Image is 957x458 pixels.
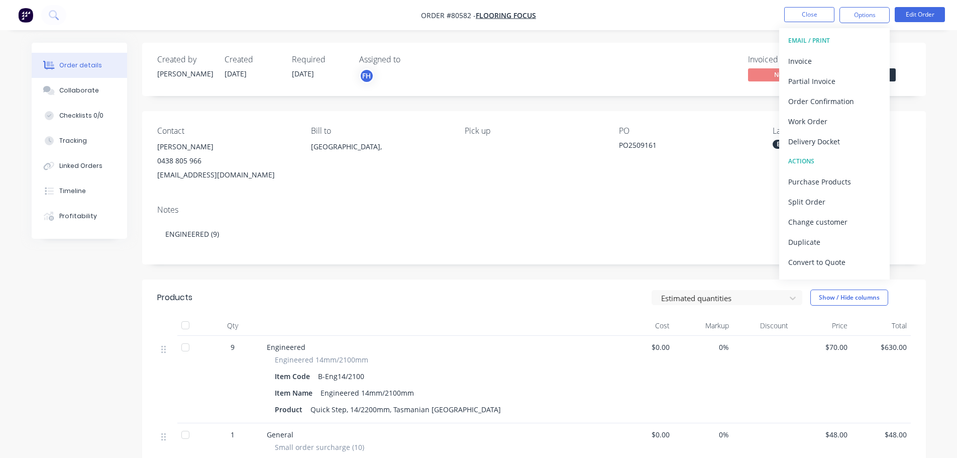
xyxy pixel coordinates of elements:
[618,429,670,440] span: $0.00
[157,219,911,249] div: ENGINEERED (9)
[852,316,911,336] div: Total
[895,7,945,22] button: Edit Order
[32,153,127,178] button: Linked Orders
[59,61,102,70] div: Order details
[359,68,374,83] button: FH
[359,55,460,64] div: Assigned to
[32,103,127,128] button: Checklists 0/0
[788,114,881,129] div: Work Order
[32,204,127,229] button: Profitability
[748,68,808,81] span: No
[275,369,314,384] div: Item Code
[59,187,86,196] div: Timeline
[674,316,733,336] div: Markup
[788,94,881,109] div: Order Confirmation
[157,154,295,168] div: 0438 805 966
[267,342,305,352] span: Engineered
[311,140,449,154] div: [GEOGRAPHIC_DATA],
[292,69,314,78] span: [DATE]
[231,429,235,440] span: 1
[788,195,881,209] div: Split Order
[275,442,364,452] span: Small order surcharge (10)
[32,178,127,204] button: Timeline
[157,168,295,182] div: [EMAIL_ADDRESS][DOMAIN_NAME]
[678,342,729,352] span: 0%
[202,316,263,336] div: Qty
[225,69,247,78] span: [DATE]
[157,205,911,215] div: Notes
[788,275,881,290] div: Archive
[316,386,418,400] div: Engineered 14mm/2100mm
[157,126,295,136] div: Contact
[792,316,852,336] div: Price
[614,316,674,336] div: Cost
[733,316,792,336] div: Discount
[157,140,295,154] div: [PERSON_NAME]
[59,86,99,95] div: Collaborate
[856,342,907,352] span: $630.00
[311,140,449,172] div: [GEOGRAPHIC_DATA],
[275,354,368,365] span: Engineered 14mm/2100mm
[788,134,881,149] div: Delivery Docket
[18,8,33,23] img: Factory
[306,402,505,417] div: Quick Step, 14/2200mm, Tasmanian [GEOGRAPHIC_DATA]
[292,55,347,64] div: Required
[275,386,316,400] div: Item Name
[314,369,368,384] div: B-Eng14/2100
[773,126,910,136] div: Labels
[788,174,881,189] div: Purchase Products
[59,111,103,120] div: Checklists 0/0
[421,11,476,20] span: Order #80582 -
[678,429,729,440] span: 0%
[788,74,881,88] div: Partial Invoice
[748,55,823,64] div: Invoiced
[267,430,293,439] span: General
[773,140,793,149] div: ENG
[231,342,235,352] span: 9
[59,212,97,221] div: Profitability
[157,68,212,79] div: [PERSON_NAME]
[311,126,449,136] div: Bill to
[275,402,306,417] div: Product
[856,429,907,440] span: $48.00
[788,54,881,68] div: Invoice
[465,126,602,136] div: Pick up
[810,290,888,306] button: Show / Hide columns
[157,55,212,64] div: Created by
[788,215,881,229] div: Change customer
[788,235,881,249] div: Duplicate
[225,55,280,64] div: Created
[32,128,127,153] button: Tracking
[796,342,847,352] span: $70.00
[157,292,192,304] div: Products
[59,161,102,170] div: Linked Orders
[788,34,881,47] div: EMAIL / PRINT
[157,140,295,182] div: [PERSON_NAME]0438 805 966[EMAIL_ADDRESS][DOMAIN_NAME]
[59,136,87,145] div: Tracking
[32,53,127,78] button: Order details
[788,155,881,168] div: ACTIONS
[619,140,745,154] div: PO2509161
[788,255,881,269] div: Convert to Quote
[619,126,757,136] div: PO
[476,11,536,20] a: Flooring Focus
[618,342,670,352] span: $0.00
[796,429,847,440] span: $48.00
[839,7,890,23] button: Options
[784,7,834,22] button: Close
[32,78,127,103] button: Collaborate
